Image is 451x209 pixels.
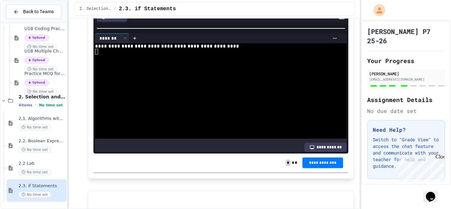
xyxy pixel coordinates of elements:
[367,27,445,45] h1: [PERSON_NAME] P7 25-26
[24,49,65,54] span: U1B Multiple Choice Exercises(1.9-1.15)
[3,3,46,42] div: Chat with us now!Close
[18,169,51,175] span: No time set
[18,161,65,166] span: 2.2 Lab
[369,77,443,82] div: [EMAIL_ADDRESS][DOMAIN_NAME]
[24,34,49,41] span: Optional
[24,66,57,72] span: No time set
[367,107,445,115] div: No due date set
[24,44,57,50] span: No time set
[373,126,439,134] h3: Need Help?
[366,3,387,18] div: My Account
[6,5,61,19] button: Back to Teams
[18,124,51,130] span: No time set
[24,26,65,32] span: U1B Coding Practice(1.7-1.15)
[24,88,57,95] span: No time set
[18,94,65,100] span: 2. Selection and Iteration
[367,56,445,65] h2: Your Progress
[18,192,51,198] span: No time set
[39,103,63,107] span: No time set
[18,183,65,189] span: 2.3. if Statements
[18,116,65,122] span: 2.1. Algorithms with Selection and Repetition
[367,95,445,104] h2: Assignment Details
[373,136,439,169] p: Switch to "Grade View" to access the chat feature and communicate with your teacher for help and ...
[24,71,65,77] span: Practice MCQ for Objects (1.12-1.14)
[369,71,443,77] div: [PERSON_NAME]
[35,102,36,108] span: •
[396,154,444,182] iframe: chat widget
[80,6,111,12] span: 2. Selection and Iteration
[114,6,116,12] span: /
[23,8,54,15] span: Back to Teams
[423,183,444,202] iframe: chat widget
[119,5,176,13] span: 2.3. if Statements
[18,138,65,144] span: 2.2. Boolean Expressions
[24,79,49,86] span: Optional
[18,103,32,107] span: 4 items
[18,147,51,153] span: No time set
[24,57,49,63] span: Optional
